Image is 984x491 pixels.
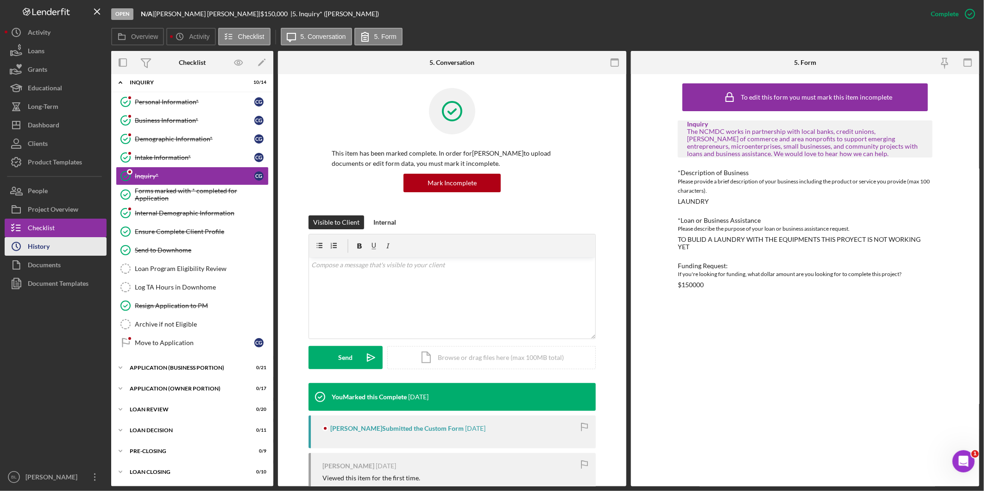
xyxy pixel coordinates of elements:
[116,334,269,352] a: Move to ApplicationCG
[678,262,933,270] div: Funding Request:
[952,450,975,472] iframe: Intercom live chat
[428,174,477,192] div: Mark Incomplete
[254,171,264,181] div: C G
[218,28,271,45] button: Checklist
[135,172,254,180] div: Inquiry*
[130,365,243,371] div: APPLICATION (BUSINESS PORTION)
[28,134,48,155] div: Clients
[23,468,83,489] div: [PERSON_NAME]
[28,79,62,100] div: Educational
[116,185,269,204] a: Forms marked with * completed for Application
[332,393,407,401] div: You Marked this Complete
[135,154,254,161] div: Intake Information*
[921,5,979,23] button: Complete
[290,10,379,18] div: | 5. Inquiry* ([PERSON_NAME])
[135,283,268,291] div: Log TA Hours in Downhome
[376,462,396,470] time: 2025-08-27 13:25
[5,116,107,134] button: Dashboard
[260,10,288,18] span: $150,000
[301,33,346,40] label: 5. Conversation
[687,128,923,157] div: The NCMDC works in partnership with local banks, credit unions, [PERSON_NAME] of commerce and are...
[5,60,107,79] button: Grants
[250,469,266,475] div: 0 / 10
[135,302,268,309] div: Resign Application to PM
[116,111,269,130] a: Business Information*CG
[5,134,107,153] a: Clients
[28,256,61,277] div: Documents
[678,217,933,224] div: *Loan or Business Assistance
[322,462,374,470] div: [PERSON_NAME]
[116,241,269,259] a: Send to Downhome
[116,148,269,167] a: Intake Information*CG
[28,23,50,44] div: Activity
[250,80,266,85] div: 10 / 14
[374,33,397,40] label: 5. Form
[28,200,78,221] div: Project Overview
[5,274,107,293] button: Document Templates
[250,365,266,371] div: 0 / 21
[678,177,933,195] div: Please provide a brief description of your business including the product or service you provide ...
[5,79,107,97] button: Educational
[313,215,360,229] div: Visible to Client
[111,8,133,20] div: Open
[135,321,268,328] div: Archive if not Eligible
[250,386,266,391] div: 0 / 17
[116,204,269,222] a: Internal Demographic Information
[678,169,933,176] div: *Description of Business
[116,93,269,111] a: Personal Information*CG
[238,33,265,40] label: Checklist
[5,42,107,60] button: Loans
[116,296,269,315] a: Resign Application to PM
[465,425,486,432] time: 2025-08-27 13:26
[5,153,107,171] a: Product Templates
[309,346,383,369] button: Send
[254,134,264,144] div: C G
[28,42,44,63] div: Loans
[130,407,243,412] div: LOAN REVIEW
[369,215,401,229] button: Internal
[678,270,933,279] div: If you're looking for funding, what dollar amount are you looking for to complete this project?
[189,33,209,40] label: Activity
[141,10,152,18] b: N/A
[5,468,107,486] button: BL[PERSON_NAME]
[116,315,269,334] a: Archive if not Eligible
[28,60,47,81] div: Grants
[179,59,206,66] div: Checklist
[141,10,154,18] div: |
[254,338,264,347] div: C G
[678,198,709,205] div: LAUNDRY
[687,120,923,128] div: Inquiry
[330,425,464,432] div: [PERSON_NAME] Submitted the Custom Form
[678,236,933,251] div: TO BULID A LAUNDRY WITH THE EQUIPMENTS THIS PROYECT IS NOT WORKING YET
[5,237,107,256] button: History
[28,182,48,202] div: People
[135,228,268,235] div: Ensure Complete Client Profile
[116,167,269,185] a: Inquiry*CG
[430,59,475,66] div: 5. Conversation
[116,130,269,148] a: Demographic Information*CG
[322,474,420,482] div: Viewed this item for the first time.
[28,274,88,295] div: Document Templates
[166,28,215,45] button: Activity
[5,97,107,116] button: Long-Term
[332,148,573,169] p: This item has been marked complete. In order for [PERSON_NAME] to upload documents or edit form d...
[5,182,107,200] a: People
[250,407,266,412] div: 0 / 20
[354,28,403,45] button: 5. Form
[741,94,893,101] div: To edit this form you must mark this item incomplete
[931,5,959,23] div: Complete
[408,393,429,401] time: 2025-09-08 15:29
[131,33,158,40] label: Overview
[130,80,243,85] div: INQUIRY
[135,209,268,217] div: Internal Demographic Information
[5,256,107,274] button: Documents
[135,187,268,202] div: Forms marked with * completed for Application
[5,23,107,42] button: Activity
[154,10,260,18] div: [PERSON_NAME] [PERSON_NAME] |
[135,135,254,143] div: Demographic Information*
